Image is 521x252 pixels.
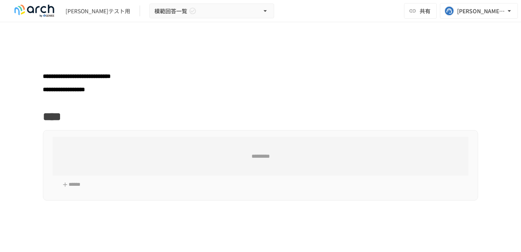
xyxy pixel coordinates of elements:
div: [PERSON_NAME][EMAIL_ADDRESS][DOMAIN_NAME] [457,6,505,16]
div: [PERSON_NAME]テスト用 [66,7,130,15]
img: logo-default@2x-9cf2c760.svg [9,5,59,17]
span: 共有 [420,7,431,15]
button: 共有 [404,3,437,19]
button: 模範回答一覧 [149,4,274,19]
span: 模範回答一覧 [154,6,187,16]
button: [PERSON_NAME][EMAIL_ADDRESS][DOMAIN_NAME] [440,3,518,19]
